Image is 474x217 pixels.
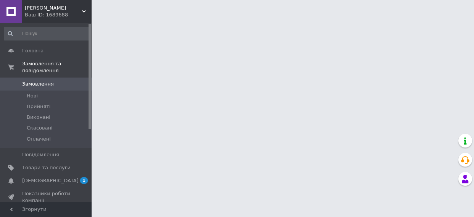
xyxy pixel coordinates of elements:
[22,190,71,204] span: Показники роботи компанії
[27,136,51,143] span: Оплачені
[27,103,50,110] span: Прийняті
[22,151,59,158] span: Повідомлення
[27,92,38,99] span: Нові
[27,125,53,131] span: Скасовані
[27,114,50,121] span: Виконані
[22,81,54,87] span: Замовлення
[22,47,44,54] span: Головна
[25,5,82,11] span: МАРКЕТ СТАЙЛ
[25,11,92,18] div: Ваш ID: 1689688
[80,177,88,184] span: 1
[22,177,79,184] span: [DEMOGRAPHIC_DATA]
[22,60,92,74] span: Замовлення та повідомлення
[4,27,90,40] input: Пошук
[22,164,71,171] span: Товари та послуги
